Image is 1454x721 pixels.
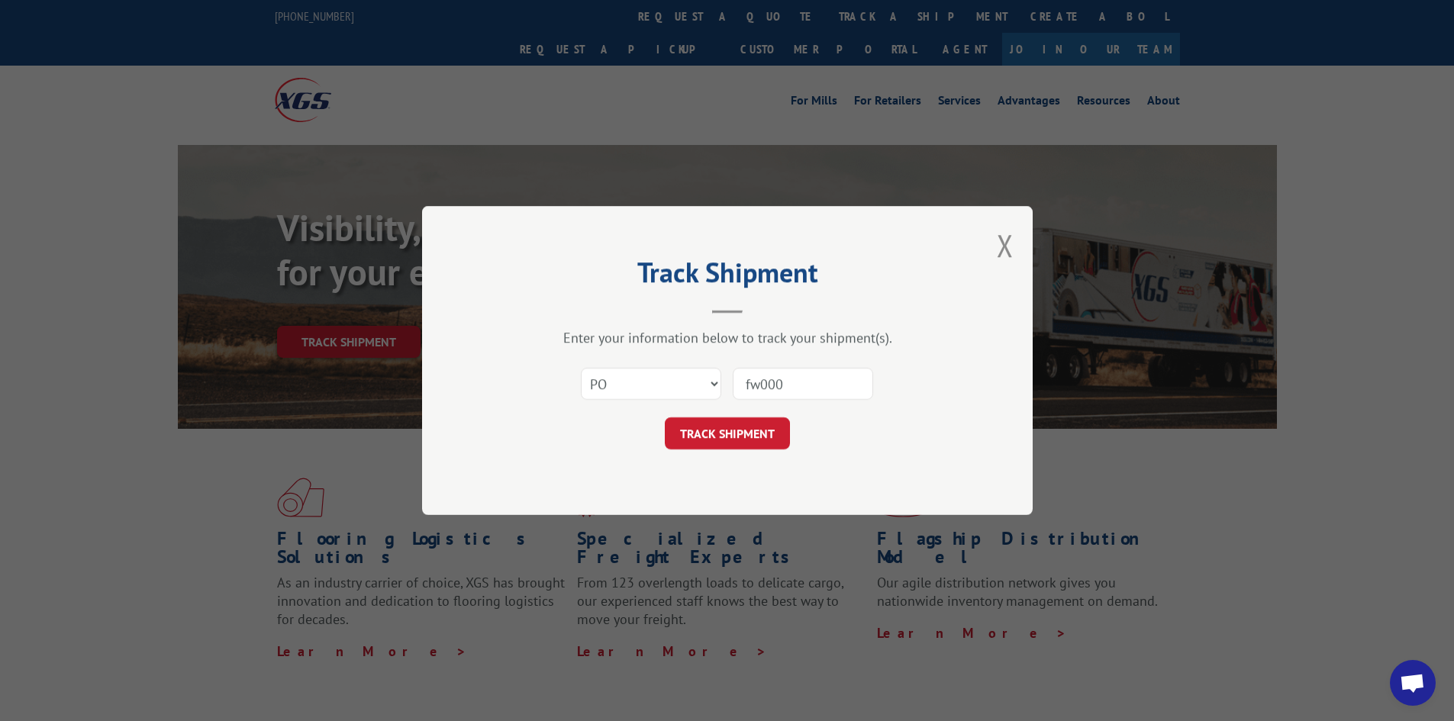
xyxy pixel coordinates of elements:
[498,262,956,291] h2: Track Shipment
[498,329,956,346] div: Enter your information below to track your shipment(s).
[665,417,790,449] button: TRACK SHIPMENT
[1390,660,1436,706] div: Open chat
[733,368,873,400] input: Number(s)
[997,225,1014,266] button: Close modal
